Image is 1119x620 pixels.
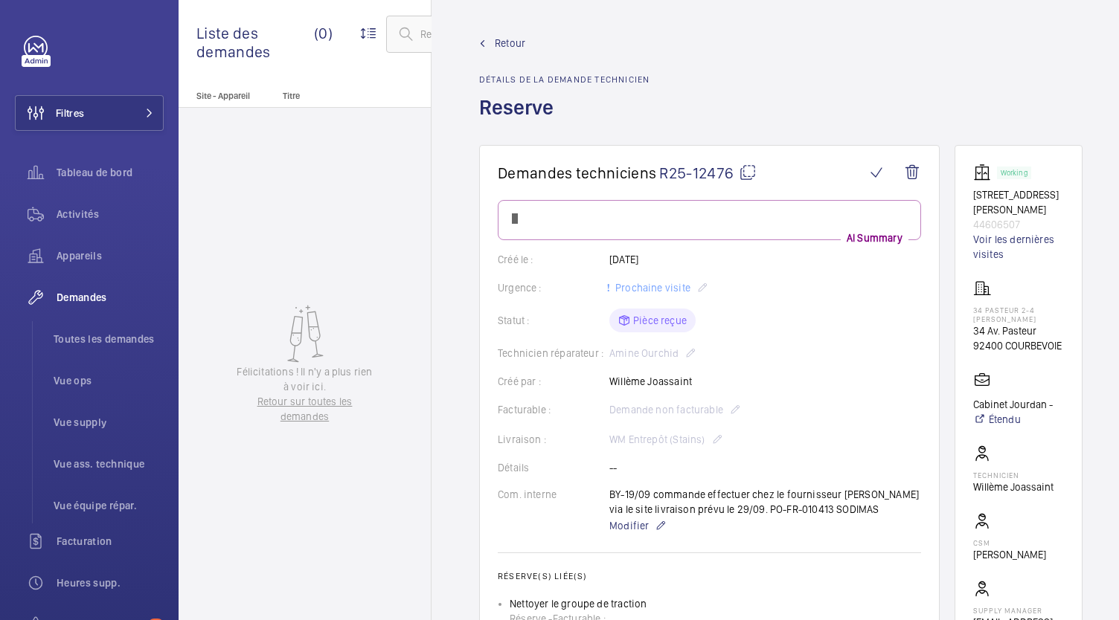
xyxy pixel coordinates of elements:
span: Appareils [57,248,164,263]
p: [STREET_ADDRESS][PERSON_NAME] [973,187,1064,217]
span: Demandes techniciens [498,164,656,182]
p: Technicien [973,471,1054,479]
p: 34 Pasteur 2-4 [PERSON_NAME] [973,306,1064,323]
span: Liste des demandes [196,24,314,61]
img: elevator.svg [973,164,997,181]
a: Étendu [973,412,1053,427]
p: 44606507 [973,217,1064,232]
h2: Réserve(s) liée(s) [498,571,921,581]
span: Vue ass. technique [54,456,164,471]
p: Cabinet Jourdan - [973,397,1053,412]
span: Filtres [56,106,84,120]
p: Working [1001,170,1027,175]
span: Heures supp. [57,575,164,590]
p: 34 Av. Pasteur [973,323,1064,338]
p: Willème Joassaint [973,479,1054,494]
p: Site - Appareil [179,91,277,101]
span: Tableau de bord [57,165,164,180]
span: Retour [495,36,525,51]
a: Retour sur toutes les demandes [235,394,375,424]
a: Voir les dernières visites [973,232,1064,262]
span: Vue équipe répar. [54,498,164,513]
p: 92400 COURBEVOIE [973,338,1064,353]
p: AI Summary [841,230,908,245]
p: [PERSON_NAME] [973,547,1046,562]
span: Modifier [609,518,649,533]
span: Toutes les demandes [54,332,164,346]
span: R25-12476 [659,164,757,182]
span: Vue supply [54,415,164,430]
span: Activités [57,207,164,222]
button: Filtres [15,95,164,131]
p: CSM [973,538,1046,547]
h1: Reserve [479,94,650,145]
input: Recherche par numéro de demande ou devis [386,16,626,53]
span: Demandes [57,290,164,305]
span: Vue ops [54,373,164,388]
p: Supply manager [973,606,1064,615]
span: Facturation [57,534,164,549]
p: Félicitations ! Il n'y a plus rien à voir ici. [235,364,375,394]
p: Titre [283,91,381,101]
h2: Détails de la demande technicien [479,74,650,85]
